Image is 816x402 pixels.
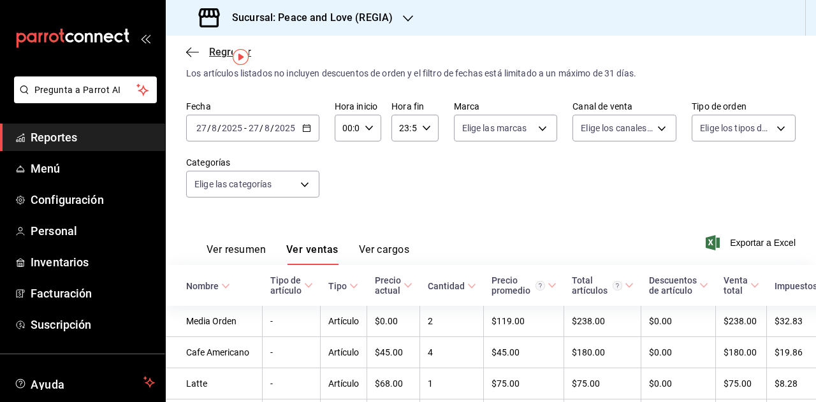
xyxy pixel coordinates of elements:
[31,160,155,177] span: Menú
[375,275,401,296] div: Precio actual
[454,102,558,111] label: Marca
[724,275,748,296] div: Venta total
[140,33,150,43] button: open_drawer_menu
[420,368,484,399] td: 1
[31,285,155,302] span: Facturación
[484,368,564,399] td: $75.00
[581,122,653,134] span: Elige los canales de venta
[641,368,716,399] td: $0.00
[259,123,263,133] span: /
[716,306,767,337] td: $238.00
[31,129,155,146] span: Reportes
[564,306,641,337] td: $238.00
[209,46,251,58] span: Regresar
[420,337,484,368] td: 4
[14,76,157,103] button: Pregunta a Parrot AI
[207,243,266,265] button: Ver resumen
[9,92,157,106] a: Pregunta a Parrot AI
[166,337,263,368] td: Cafe Americano
[186,102,319,111] label: Fecha
[31,222,155,240] span: Personal
[31,191,155,208] span: Configuración
[641,337,716,368] td: $0.00
[207,243,409,265] div: navigation tabs
[31,316,155,333] span: Suscripción
[274,123,296,133] input: ----
[572,275,622,296] div: Total artículos
[270,123,274,133] span: /
[186,67,796,80] div: Los artículos listados no incluyen descuentos de orden y el filtro de fechas está limitado a un m...
[535,281,545,291] svg: Precio promedio = Total artículos / cantidad
[263,368,321,399] td: -
[263,337,321,368] td: -
[186,46,251,58] button: Regresar
[572,275,634,296] span: Total artículos
[194,178,272,190] span: Elige las categorías
[321,306,367,337] td: Artículo
[428,281,476,291] span: Cantidad
[321,368,367,399] td: Artículo
[375,275,412,296] span: Precio actual
[484,306,564,337] td: $119.00
[649,275,708,296] span: Descuentos de artículo
[211,123,217,133] input: --
[564,337,641,368] td: $180.00
[572,102,676,111] label: Canal de venta
[716,368,767,399] td: $75.00
[186,281,230,291] span: Nombre
[217,123,221,133] span: /
[270,275,313,296] span: Tipo de artículo
[484,337,564,368] td: $45.00
[244,123,247,133] span: -
[391,102,438,111] label: Hora fin
[166,306,263,337] td: Media Orden
[462,122,527,134] span: Elige las marcas
[708,235,796,250] button: Exportar a Excel
[420,306,484,337] td: 2
[328,281,347,291] div: Tipo
[724,275,759,296] span: Venta total
[263,306,321,337] td: -
[492,275,545,296] div: Precio promedio
[649,275,697,296] div: Descuentos de artículo
[286,243,339,265] button: Ver ventas
[367,337,420,368] td: $45.00
[31,375,138,390] span: Ayuda
[321,337,367,368] td: Artículo
[270,275,302,296] div: Tipo de artículo
[34,83,137,97] span: Pregunta a Parrot AI
[613,281,622,291] svg: El total artículos considera cambios de precios en los artículos así como costos adicionales por ...
[367,306,420,337] td: $0.00
[264,123,270,133] input: --
[716,337,767,368] td: $180.00
[221,123,243,133] input: ----
[248,123,259,133] input: --
[186,158,319,167] label: Categorías
[222,10,393,25] h3: Sucursal: Peace and Love (REGIA)
[207,123,211,133] span: /
[196,123,207,133] input: --
[492,275,557,296] span: Precio promedio
[641,306,716,337] td: $0.00
[31,254,155,271] span: Inventarios
[359,243,410,265] button: Ver cargos
[186,281,219,291] div: Nombre
[692,102,796,111] label: Tipo de orden
[367,368,420,399] td: $68.00
[166,368,263,399] td: Latte
[233,49,249,65] img: Tooltip marker
[328,281,358,291] span: Tipo
[564,368,641,399] td: $75.00
[335,102,381,111] label: Hora inicio
[700,122,772,134] span: Elige los tipos de orden
[428,281,465,291] div: Cantidad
